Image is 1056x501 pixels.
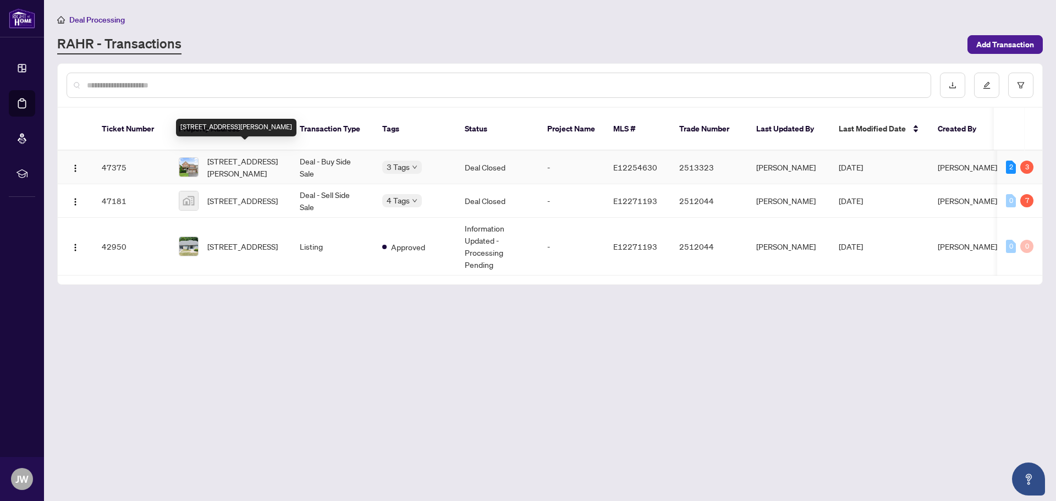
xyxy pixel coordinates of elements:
[456,151,538,184] td: Deal Closed
[57,16,65,24] span: home
[747,108,830,151] th: Last Updated By
[538,108,604,151] th: Project Name
[207,155,282,179] span: [STREET_ADDRESS][PERSON_NAME]
[170,108,291,151] th: Property Address
[670,151,747,184] td: 2513323
[291,184,373,218] td: Deal - Sell Side Sale
[670,108,747,151] th: Trade Number
[387,194,410,207] span: 4 Tags
[67,192,84,210] button: Logo
[373,108,456,151] th: Tags
[93,151,170,184] td: 47375
[67,238,84,255] button: Logo
[71,197,80,206] img: Logo
[176,119,296,136] div: [STREET_ADDRESS][PERSON_NAME]
[291,151,373,184] td: Deal - Buy Side Sale
[291,108,373,151] th: Transaction Type
[974,73,999,98] button: edit
[93,218,170,276] td: 42950
[839,241,863,251] span: [DATE]
[179,237,198,256] img: thumbnail-img
[839,196,863,206] span: [DATE]
[613,162,657,172] span: E12254630
[391,241,425,253] span: Approved
[839,123,906,135] span: Last Modified Date
[57,35,182,54] a: RAHR - Transactions
[1006,194,1016,207] div: 0
[538,151,604,184] td: -
[387,161,410,173] span: 3 Tags
[93,108,170,151] th: Ticket Number
[830,108,929,151] th: Last Modified Date
[929,108,995,151] th: Created By
[747,151,830,184] td: [PERSON_NAME]
[15,471,29,487] span: JW
[938,196,997,206] span: [PERSON_NAME]
[604,108,670,151] th: MLS #
[613,241,657,251] span: E12271193
[456,108,538,151] th: Status
[69,15,125,25] span: Deal Processing
[1020,240,1033,253] div: 0
[71,243,80,252] img: Logo
[412,164,417,170] span: down
[949,81,956,89] span: download
[1017,81,1025,89] span: filter
[207,240,278,252] span: [STREET_ADDRESS]
[1006,161,1016,174] div: 2
[747,184,830,218] td: [PERSON_NAME]
[71,164,80,173] img: Logo
[1020,161,1033,174] div: 3
[93,184,170,218] td: 47181
[67,158,84,176] button: Logo
[538,218,604,276] td: -
[967,35,1043,54] button: Add Transaction
[747,218,830,276] td: [PERSON_NAME]
[839,162,863,172] span: [DATE]
[456,218,538,276] td: Information Updated - Processing Pending
[456,184,538,218] td: Deal Closed
[179,191,198,210] img: thumbnail-img
[1012,463,1045,496] button: Open asap
[938,241,997,251] span: [PERSON_NAME]
[1008,73,1033,98] button: filter
[291,218,373,276] td: Listing
[940,73,965,98] button: download
[1020,194,1033,207] div: 7
[179,158,198,177] img: thumbnail-img
[938,162,997,172] span: [PERSON_NAME]
[412,198,417,203] span: down
[670,218,747,276] td: 2512044
[9,8,35,29] img: logo
[1006,240,1016,253] div: 0
[670,184,747,218] td: 2512044
[976,36,1034,53] span: Add Transaction
[207,195,278,207] span: [STREET_ADDRESS]
[983,81,991,89] span: edit
[538,184,604,218] td: -
[613,196,657,206] span: E12271193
